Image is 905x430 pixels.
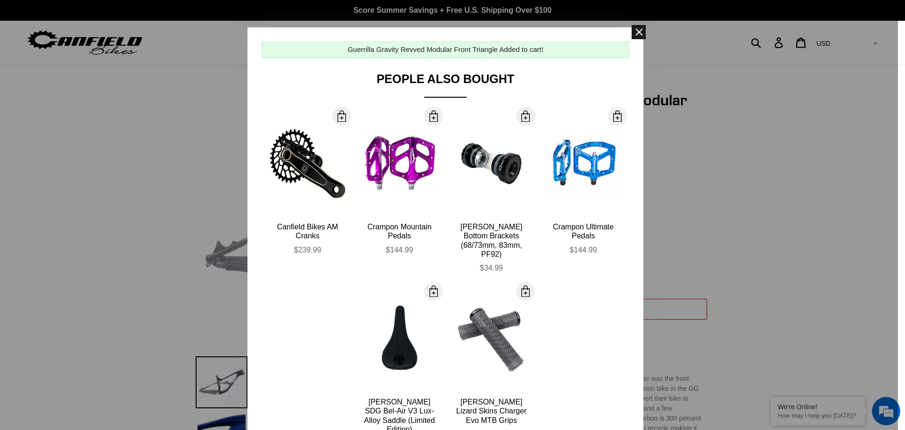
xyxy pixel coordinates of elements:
span: $144.99 [386,246,413,254]
img: Canfield-Bottom-Bracket-73mm-Shopify_large.jpg [452,125,530,202]
div: Canfield Bikes AM Cranks [269,222,346,240]
div: Navigation go back [10,52,25,66]
img: d_696896380_company_1647369064580_696896380 [30,47,54,71]
img: Canfield-Crampon-Mountain-Purple-Shopify_large.jpg [361,125,438,202]
img: Canfield-Crank-ABRing-2_df4c4e77-9ee2-41fa-a362-64b584e1fd51_large.jpg [269,125,346,202]
span: $144.99 [570,246,597,254]
div: People Also Bought [262,72,629,98]
img: Canfield-Crampon-Ultimate-Blue_large.jpg [544,125,622,202]
div: Minimize live chat window [155,5,177,27]
div: [PERSON_NAME] Lizard Skins Charger Evo MTB Grips [452,397,530,425]
span: $239.99 [294,246,321,254]
div: Crampon Mountain Pedals [361,222,438,240]
textarea: Type your message and hit 'Enter' [5,258,180,291]
span: $34.99 [480,264,503,272]
div: Crampon Ultimate Pedals [544,222,622,240]
div: Guerrilla Gravity Revved Modular Front Triangle Added to cart! [347,44,543,55]
div: [PERSON_NAME] Bottom Brackets (68/73mm, 83mm, PF92) [452,222,530,259]
div: Chat with us now [63,53,173,65]
span: We're online! [55,119,130,214]
img: Canfield-SDG-Bel-Air-Saddle_large.jpg [361,300,438,378]
img: Canfield-Grips-3_large.jpg [452,300,530,378]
